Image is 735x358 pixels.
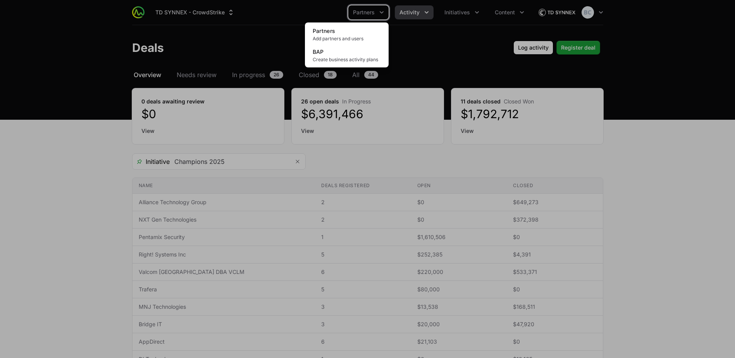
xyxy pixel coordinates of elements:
[145,5,529,19] div: Main navigation
[313,48,324,55] span: BAP
[313,28,336,34] span: Partners
[348,5,389,19] div: Partners menu
[313,57,381,63] span: Create business activity plans
[306,24,387,45] a: PartnersAdd partners and users
[313,36,381,42] span: Add partners and users
[306,45,387,66] a: BAPCreate business activity plans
